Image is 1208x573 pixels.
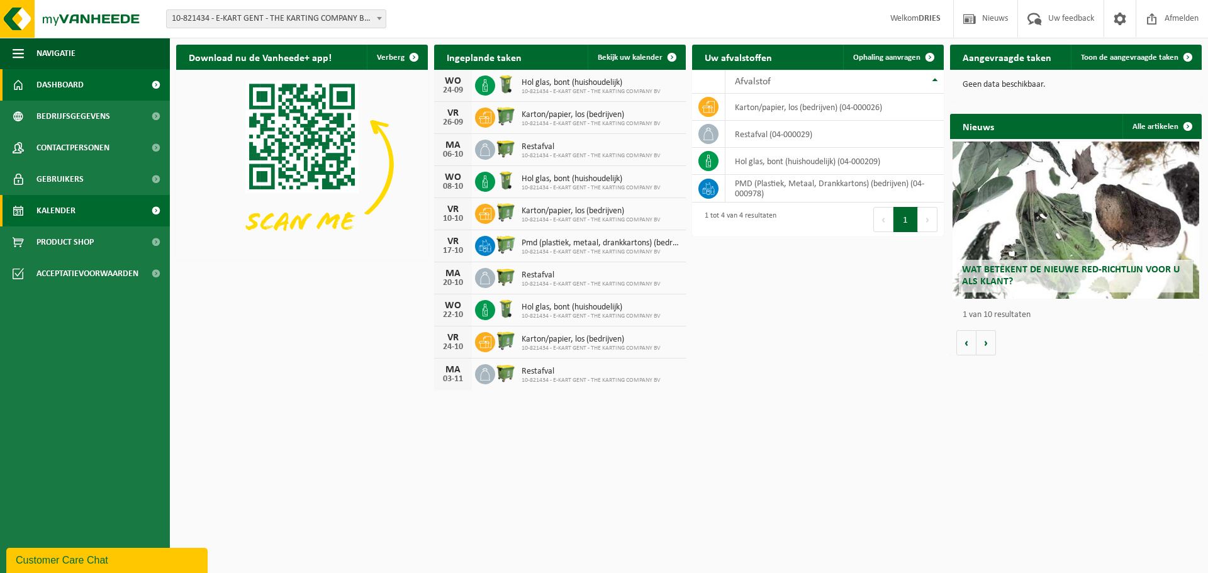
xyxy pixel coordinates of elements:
div: VR [440,333,466,343]
h2: Ingeplande taken [434,45,534,69]
div: 24-09 [440,86,466,95]
span: Hol glas, bont (huishoudelijk) [522,174,661,184]
span: Karton/papier, los (bedrijven) [522,335,661,345]
span: 10-821434 - E-KART GENT - THE KARTING COMPANY BV [522,152,661,160]
span: Afvalstof [735,77,771,87]
div: 10-10 [440,214,466,223]
td: karton/papier, los (bedrijven) (04-000026) [725,94,944,121]
h2: Uw afvalstoffen [692,45,785,69]
span: 10-821434 - E-KART GENT - THE KARTING COMPANY BV [522,216,661,224]
div: VR [440,236,466,247]
div: 08-10 [440,182,466,191]
div: WO [440,76,466,86]
img: Download de VHEPlus App [176,70,428,259]
div: 03-11 [440,375,466,384]
div: VR [440,204,466,214]
span: 10-821434 - E-KART GENT - THE KARTING COMPANY BV [522,248,679,256]
span: 10-821434 - E-KART GENT - THE KARTING COMPANY BV [522,88,661,96]
span: Hol glas, bont (huishoudelijk) [522,78,661,88]
span: Wat betekent de nieuwe RED-richtlijn voor u als klant? [962,265,1180,287]
div: 22-10 [440,311,466,320]
span: Bekijk uw kalender [598,53,663,62]
span: Restafval [522,142,661,152]
p: 1 van 10 resultaten [963,311,1195,320]
img: WB-0140-HPE-GN-50 [495,298,517,320]
span: 10-821434 - E-KART GENT - THE KARTING COMPANY BV [522,345,661,352]
td: hol glas, bont (huishoudelijk) (04-000209) [725,148,944,175]
span: 10-821434 - E-KART GENT - THE KARTING COMPANY BV [522,313,661,320]
span: 10-821434 - E-KART GENT - THE KARTING COMPANY BV - GENT [167,10,386,28]
img: WB-0770-HPE-GN-50 [495,330,517,352]
span: Bedrijfsgegevens [36,101,110,132]
span: 10-821434 - E-KART GENT - THE KARTING COMPANY BV [522,377,661,384]
span: Dashboard [36,69,84,101]
img: WB-0770-HPE-GN-50 [495,202,517,223]
span: Acceptatievoorwaarden [36,258,138,289]
span: Pmd (plastiek, metaal, drankkartons) (bedrijven) [522,238,679,248]
div: MA [440,269,466,279]
strong: DRIES [919,14,941,23]
td: restafval (04-000029) [725,121,944,148]
span: 10-821434 - E-KART GENT - THE KARTING COMPANY BV - GENT [166,9,386,28]
td: PMD (Plastiek, Metaal, Drankkartons) (bedrijven) (04-000978) [725,175,944,203]
span: Navigatie [36,38,75,69]
div: 20-10 [440,279,466,287]
iframe: chat widget [6,545,210,573]
img: WB-0140-HPE-GN-50 [495,170,517,191]
a: Bekijk uw kalender [588,45,685,70]
span: Product Shop [36,226,94,258]
div: 17-10 [440,247,466,255]
span: Restafval [522,367,661,377]
span: 10-821434 - E-KART GENT - THE KARTING COMPANY BV [522,120,661,128]
img: WB-1100-HPE-GN-51 [495,138,517,159]
h2: Aangevraagde taken [950,45,1064,69]
button: Previous [873,207,893,232]
img: WB-1100-HPE-GN-51 [495,266,517,287]
div: 1 tot 4 van 4 resultaten [698,206,776,233]
span: 10-821434 - E-KART GENT - THE KARTING COMPANY BV [522,184,661,192]
a: Alle artikelen [1122,114,1200,139]
button: Vorige [956,330,976,355]
div: WO [440,172,466,182]
span: Karton/papier, los (bedrijven) [522,110,661,120]
button: 1 [893,207,918,232]
div: VR [440,108,466,118]
img: WB-0140-HPE-GN-50 [495,74,517,95]
a: Toon de aangevraagde taken [1071,45,1200,70]
span: Karton/papier, los (bedrijven) [522,206,661,216]
div: 24-10 [440,343,466,352]
img: WB-1100-HPE-GN-51 [495,362,517,384]
span: Verberg [377,53,405,62]
button: Volgende [976,330,996,355]
span: Contactpersonen [36,132,109,164]
div: 06-10 [440,150,466,159]
div: MA [440,365,466,375]
p: Geen data beschikbaar. [963,81,1189,89]
span: Hol glas, bont (huishoudelijk) [522,303,661,313]
img: WB-0770-HPE-GN-50 [495,106,517,127]
div: MA [440,140,466,150]
h2: Download nu de Vanheede+ app! [176,45,344,69]
img: WB-0660-HPE-GN-50 [495,234,517,255]
span: 10-821434 - E-KART GENT - THE KARTING COMPANY BV [522,281,661,288]
span: Ophaling aanvragen [853,53,920,62]
button: Verberg [367,45,427,70]
div: 26-09 [440,118,466,127]
button: Next [918,207,937,232]
div: WO [440,301,466,311]
h2: Nieuws [950,114,1007,138]
span: Gebruikers [36,164,84,195]
a: Ophaling aanvragen [843,45,942,70]
span: Toon de aangevraagde taken [1081,53,1178,62]
span: Restafval [522,270,661,281]
a: Wat betekent de nieuwe RED-richtlijn voor u als klant? [953,142,1199,299]
span: Kalender [36,195,75,226]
